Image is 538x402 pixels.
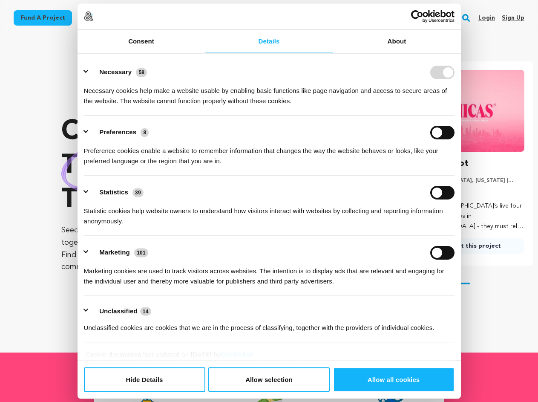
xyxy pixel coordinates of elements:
button: Hide Details [84,367,205,392]
img: logo [84,12,93,21]
span: 101 [134,249,148,257]
img: hand sketched image [61,140,161,192]
a: Fund a project [14,10,72,26]
a: Usercentrics Cookiebot - opens in a new window [380,10,455,23]
div: Preference cookies enable a website to remember information that changes the way the website beha... [84,139,455,166]
button: Preferences (8) [84,125,154,139]
a: Consent [78,29,205,53]
p: Four [DEMOGRAPHIC_DATA]’s live four different lifestyles in [GEOGRAPHIC_DATA] - they must rely on... [415,201,524,231]
p: Comedy, Drama [415,188,524,194]
button: Necessary (58) [84,65,152,79]
a: Cookiebot [221,350,253,358]
a: About [333,29,461,53]
a: Support this project [415,238,524,254]
label: Preferences [99,128,136,136]
span: 58 [136,68,147,77]
button: Allow all cookies [333,367,455,392]
div: Marketing cookies are used to track visitors across websites. The intention is to display ads tha... [84,259,455,286]
a: Login [478,11,495,25]
button: Unclassified (14) [84,306,156,316]
p: [GEOGRAPHIC_DATA], [US_STATE] | Series [415,177,524,184]
button: Allow selection [208,367,330,392]
p: Crowdfunding that . [61,115,246,217]
p: Seed&Spark is where creators and audiences work together to bring incredible new projects to life... [61,224,246,273]
label: Necessary [99,68,132,75]
label: Marketing [99,249,130,256]
span: 14 [140,307,151,315]
a: Sign up [502,11,524,25]
span: 8 [141,128,149,137]
div: Unclassified cookies are cookies that we are in the process of classifying, together with the pro... [84,316,455,333]
img: CHICAS Pilot image [415,70,524,152]
a: Details [205,29,333,53]
div: Statistic cookies help website owners to understand how visitors interact with websites by collec... [84,199,455,226]
label: Statistics [99,188,128,196]
button: Statistics (39) [84,185,149,199]
div: Cookie declaration last updated on [DATE] by [80,349,458,366]
div: Necessary cookies help make a website usable by enabling basic functions like page navigation and... [84,79,455,106]
button: Marketing (101) [84,246,154,259]
span: 39 [132,188,144,197]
